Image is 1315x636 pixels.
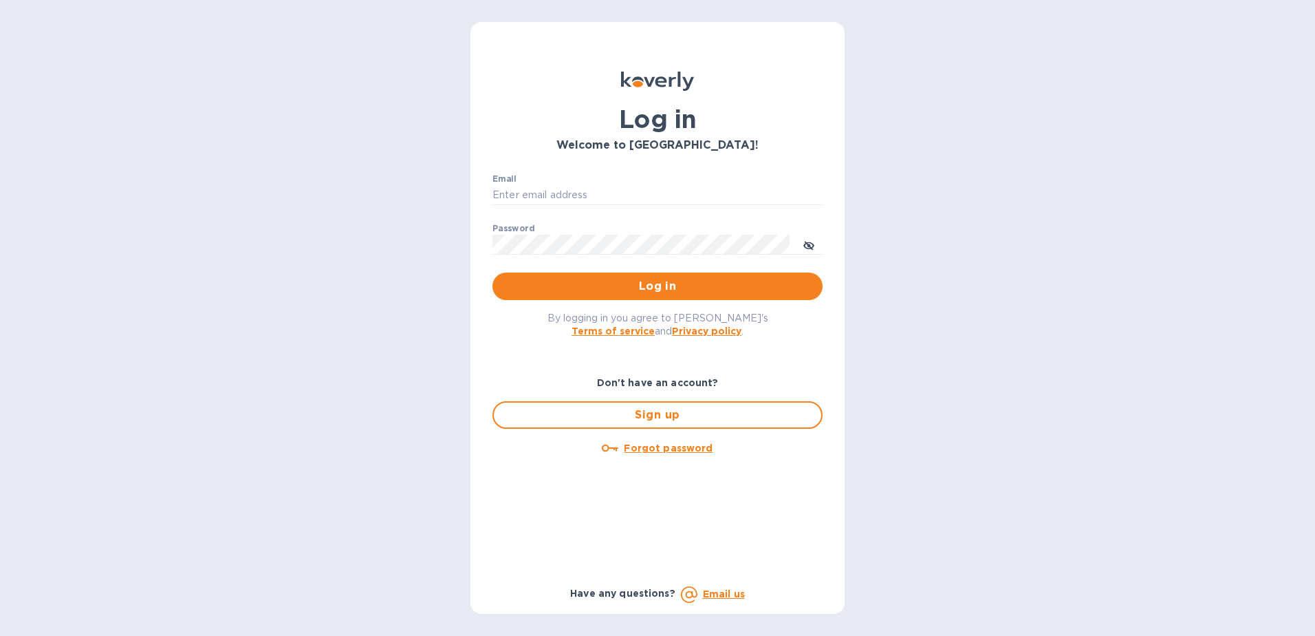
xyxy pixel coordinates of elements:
[492,401,823,429] button: Sign up
[621,72,694,91] img: Koverly
[597,377,719,388] b: Don't have an account?
[672,326,741,337] a: Privacy policy
[624,443,713,454] u: Forgot password
[492,175,517,183] label: Email
[503,278,812,295] span: Log in
[570,588,675,599] b: Have any questions?
[547,312,768,337] span: By logging in you agree to [PERSON_NAME]'s and .
[505,407,810,423] span: Sign up
[492,185,823,206] input: Enter email address
[492,105,823,134] h1: Log in
[492,139,823,152] h3: Welcome to [GEOGRAPHIC_DATA]!
[572,326,655,337] a: Terms of service
[492,273,823,300] button: Log in
[492,224,534,233] label: Password
[703,589,745,600] a: Email us
[795,231,823,258] button: toggle password visibility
